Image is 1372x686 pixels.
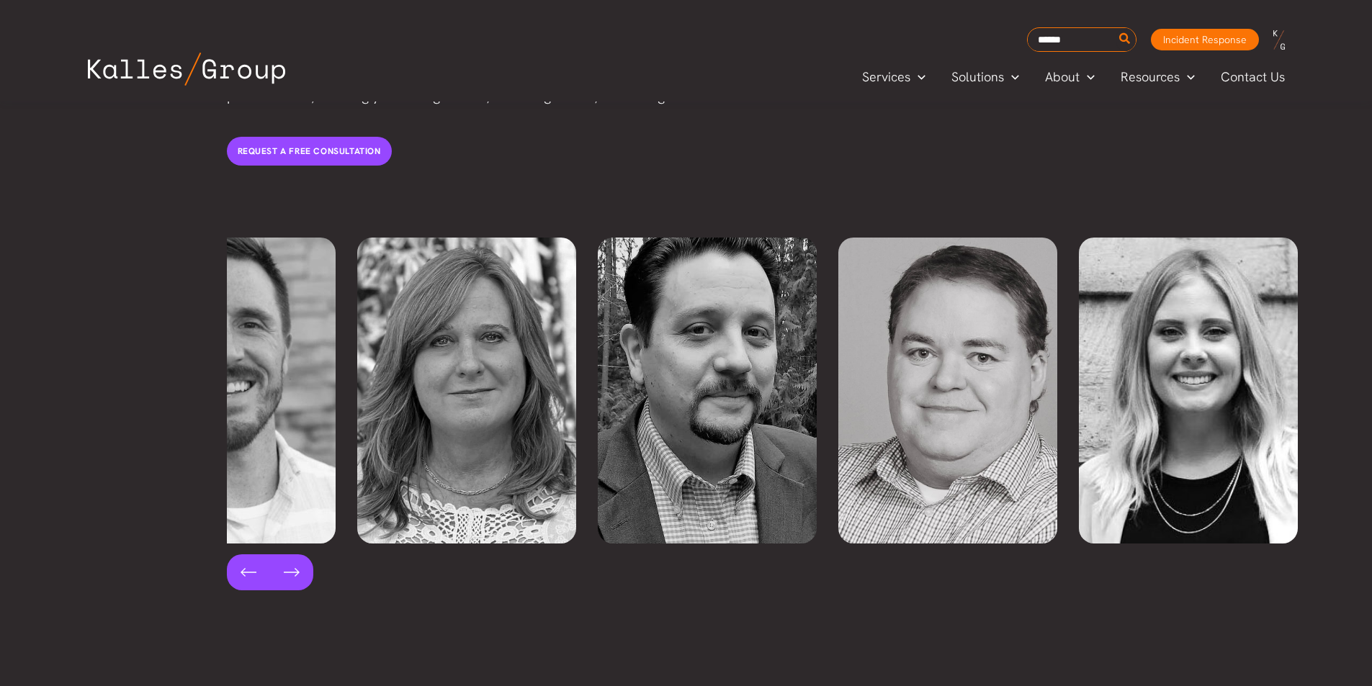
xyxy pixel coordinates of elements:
span: About [1045,66,1080,88]
a: SolutionsMenu Toggle [938,66,1032,88]
a: ResourcesMenu Toggle [1108,66,1208,88]
a: ServicesMenu Toggle [849,66,938,88]
span: Resources [1121,66,1180,88]
span: Menu Toggle [1004,66,1019,88]
span: Menu Toggle [1080,66,1095,88]
nav: Primary Site Navigation [849,65,1299,89]
span: Menu Toggle [910,66,925,88]
span: Services [862,66,910,88]
img: Kalles Group [88,53,285,86]
a: Request a free consultation [227,137,392,166]
a: AboutMenu Toggle [1032,66,1108,88]
button: Search [1116,28,1134,51]
a: Incident Response [1151,29,1259,50]
a: Contact Us [1208,66,1299,88]
span: Request a free consultation [238,145,381,157]
span: Contact Us [1221,66,1285,88]
span: Solutions [951,66,1004,88]
span: Menu Toggle [1180,66,1195,88]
